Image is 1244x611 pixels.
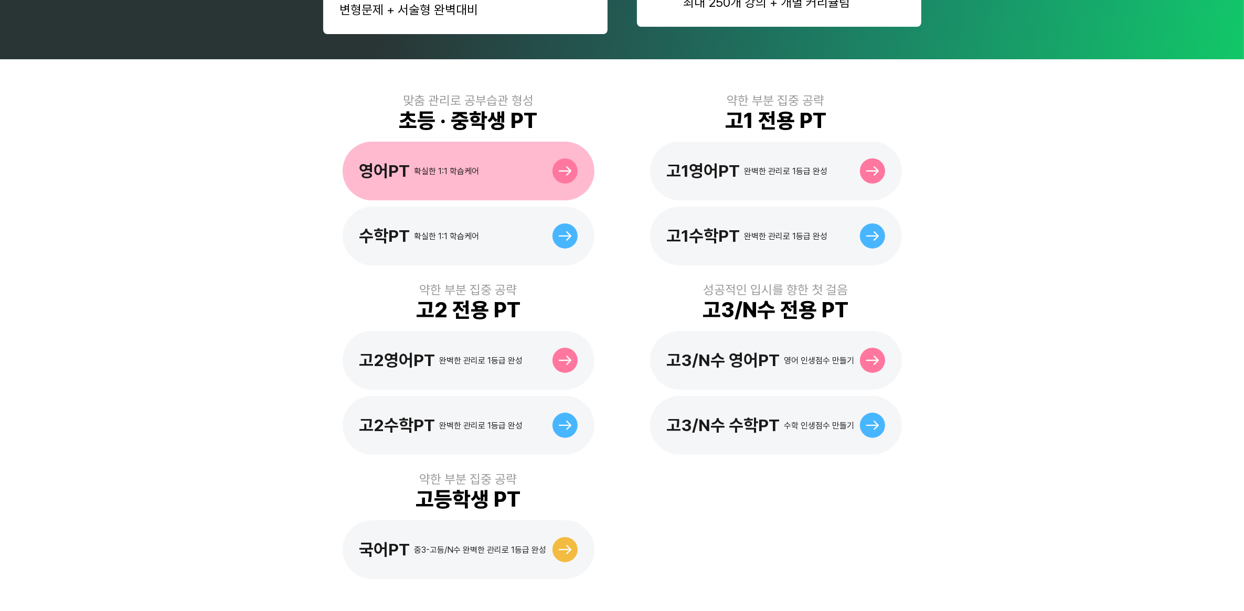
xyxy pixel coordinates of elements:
[359,161,410,181] div: 영어PT
[667,350,780,370] div: 고3/N수 영어PT
[414,166,480,176] div: 확실한 1:1 학습케어
[416,487,521,512] div: 고등학생 PT
[414,545,547,555] div: 중3-고등/N수 완벽한 관리로 1등급 완성
[745,166,828,176] div: 완벽한 관리로 1등급 완성
[359,415,435,435] div: 고2수학PT
[403,93,534,108] div: 맞춤 관리로 공부습관 형성
[703,297,849,323] div: 고3/N수 전용 PT
[420,471,517,487] div: 약한 부분 집중 공략
[416,297,520,323] div: 고2 전용 PT
[420,282,517,297] div: 약한 부분 집중 공략
[340,2,591,17] div: 변형문제 + 서술형 완벽대비
[359,226,410,246] div: 수학PT
[745,231,828,241] div: 완벽한 관리로 1등급 완성
[667,415,780,435] div: 고3/N수 수학PT
[784,356,855,366] div: 영어 인생점수 만들기
[667,226,740,246] div: 고1수학PT
[440,356,523,366] div: 완벽한 관리로 1등급 완성
[359,540,410,560] div: 국어PT
[784,421,855,431] div: 수학 인생점수 만들기
[399,108,538,133] div: 초등 · 중학생 PT
[727,93,825,108] div: 약한 부분 집중 공략
[704,282,848,297] div: 성공적인 입시를 향한 첫 걸음
[359,350,435,370] div: 고2영어PT
[667,161,740,181] div: 고1영어PT
[440,421,523,431] div: 완벽한 관리로 1등급 완성
[725,108,826,133] div: 고1 전용 PT
[414,231,480,241] div: 확실한 1:1 학습케어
